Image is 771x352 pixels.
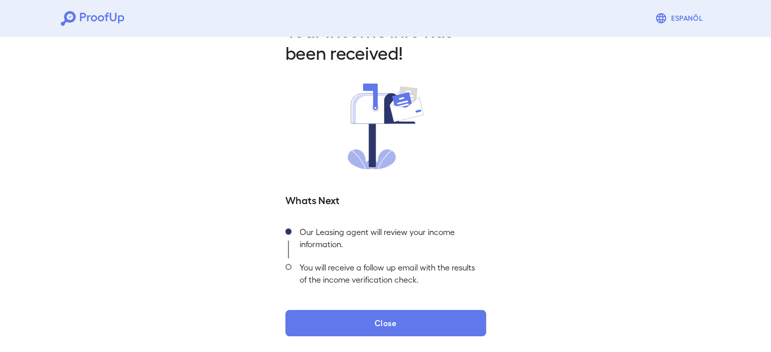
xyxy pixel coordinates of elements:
[348,84,424,169] img: received.svg
[651,8,710,28] button: Espanõl
[285,19,486,63] h2: Your Income info has been received!
[285,310,486,336] button: Close
[285,192,486,207] h5: Whats Next
[291,223,486,258] div: Our Leasing agent will review your income information.
[291,258,486,294] div: You will receive a follow up email with the results of the income verification check.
